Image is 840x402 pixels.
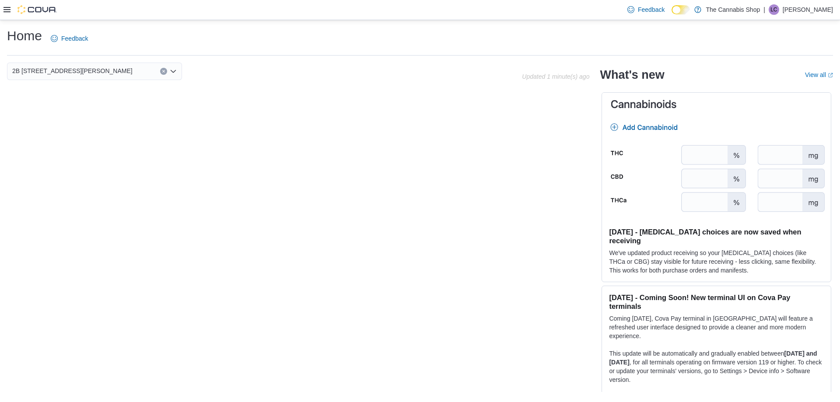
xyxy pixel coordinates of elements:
h3: [DATE] - [MEDICAL_DATA] choices are now saved when receiving [609,227,824,245]
span: Feedback [61,34,88,43]
input: Dark Mode [672,5,690,14]
strong: [DATE] and [DATE] [609,350,817,366]
span: 2B [STREET_ADDRESS][PERSON_NAME] [12,66,133,76]
p: [PERSON_NAME] [783,4,833,15]
p: | [763,4,765,15]
img: Cova [17,5,57,14]
button: Clear input [160,68,167,75]
h2: What's new [600,68,664,82]
p: Coming [DATE], Cova Pay terminal in [GEOGRAPHIC_DATA] will feature a refreshed user interface des... [609,314,824,340]
h1: Home [7,27,42,45]
a: View allExternal link [805,71,833,78]
button: Open list of options [170,68,177,75]
h3: [DATE] - Coming Soon! New terminal UI on Cova Pay terminals [609,293,824,311]
p: The Cannabis Shop [706,4,760,15]
p: We've updated product receiving so your [MEDICAL_DATA] choices (like THCa or CBG) stay visible fo... [609,248,824,275]
p: Updated 1 minute(s) ago [522,73,589,80]
svg: External link [828,73,833,78]
span: LC [770,4,777,15]
span: Feedback [638,5,665,14]
p: This update will be automatically and gradually enabled between , for all terminals operating on ... [609,349,824,384]
a: Feedback [624,1,668,18]
div: Liam Connolly [769,4,779,15]
a: Feedback [47,30,91,47]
